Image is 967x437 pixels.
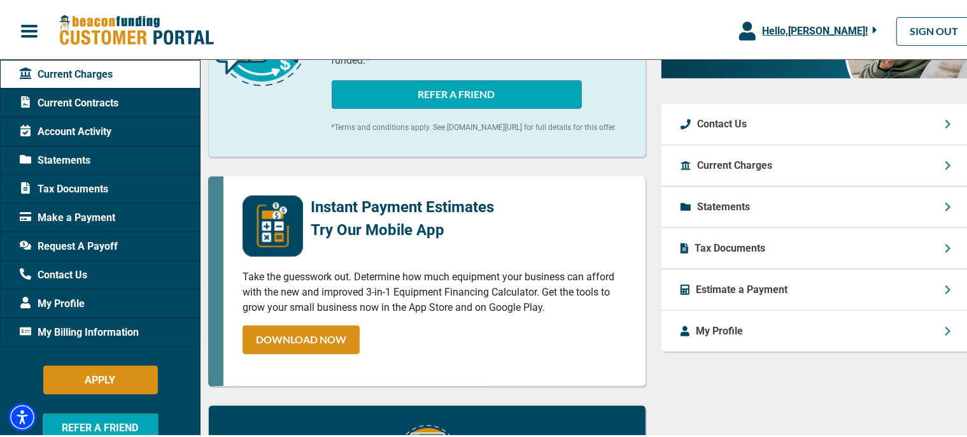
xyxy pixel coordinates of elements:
p: Take the guesswork out. Determine how much equipment your business can afford with the new and im... [243,267,626,313]
p: Try Our Mobile App [311,216,494,239]
p: Estimate a Payment [696,280,787,295]
span: Request A Payoff [20,236,118,252]
img: Beacon Funding Customer Portal Logo [59,12,214,45]
p: My Profile [696,321,743,336]
span: Make a Payment [20,208,115,223]
div: Accessibility Menu [8,401,36,429]
p: Statements [697,197,750,212]
button: APPLY [43,363,158,392]
p: Instant Payment Estimates [311,193,494,216]
p: *Terms and conditions apply. See [DOMAIN_NAME][URL] for full details for this offer. [332,119,627,131]
p: Contact Us [697,114,747,129]
span: Statements [20,150,90,166]
span: Tax Documents [20,179,108,194]
img: mobile-app-logo.png [243,193,303,254]
span: Current Charges [20,64,113,80]
span: Account Activity [20,122,111,137]
span: My Billing Information [20,322,139,338]
p: Current Charges [697,155,772,171]
a: DOWNLOAD NOW [243,323,360,352]
button: REFER A FRIEND [332,78,582,106]
span: My Profile [20,294,85,309]
span: Contact Us [20,265,87,280]
span: Hello, [PERSON_NAME] ! [762,22,868,34]
span: Current Contracts [20,93,118,108]
p: Tax Documents [695,238,765,254]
